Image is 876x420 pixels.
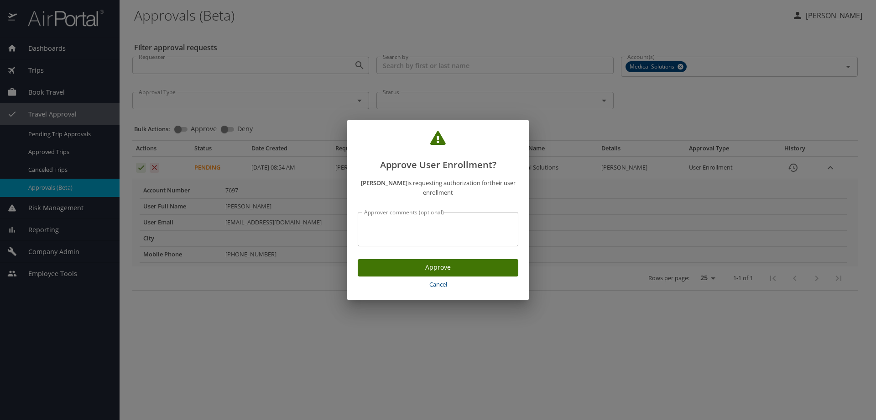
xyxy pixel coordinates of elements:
button: Approve [358,259,518,277]
span: Cancel [361,279,515,290]
strong: [PERSON_NAME] [361,179,407,187]
button: Cancel [358,276,518,292]
span: Approve [365,262,511,273]
p: is requesting authorization for their user enrollment [358,178,518,197]
h2: Approve User Enrollment? [358,131,518,172]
